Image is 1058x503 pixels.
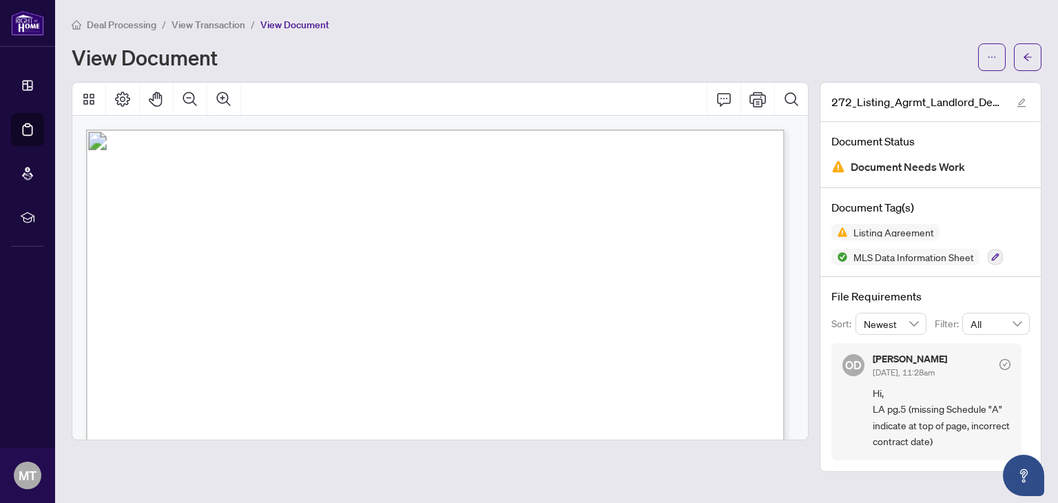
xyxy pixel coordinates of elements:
span: View Transaction [172,19,245,31]
span: arrow-left [1023,52,1033,62]
span: MT [19,466,37,485]
span: OD [845,356,862,374]
span: home [72,20,81,30]
span: [DATE], 11:28am [873,367,935,378]
p: Filter: [935,316,962,331]
span: edit [1017,98,1026,107]
li: / [162,17,166,32]
button: Open asap [1003,455,1044,496]
span: All [971,314,1021,334]
span: ellipsis [987,52,997,62]
li: / [251,17,255,32]
img: Status Icon [831,224,848,240]
span: 272_Listing_Agrmt_Landlord_Designated_Rep_Agrmt_Auth_to_Offer_for_Lease_-_PropTx-[PERSON_NAME].pdf [831,94,1004,110]
h4: File Requirements [831,288,1030,305]
span: Hi, LA pg.5 (missing Schedule "A" indicate at top of page, incorrect contract date) [873,385,1010,450]
span: Newest [864,314,919,334]
span: Deal Processing [87,19,156,31]
span: View Document [260,19,329,31]
h4: Document Tag(s) [831,199,1030,216]
h5: [PERSON_NAME] [873,354,947,364]
span: Listing Agreement [848,227,940,237]
p: Sort: [831,316,855,331]
img: logo [11,10,44,36]
h4: Document Status [831,133,1030,150]
span: check-circle [999,359,1010,370]
img: Document Status [831,160,845,174]
img: Status Icon [831,249,848,265]
h1: View Document [72,46,218,68]
span: MLS Data Information Sheet [848,252,979,262]
span: Document Needs Work [851,158,965,176]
